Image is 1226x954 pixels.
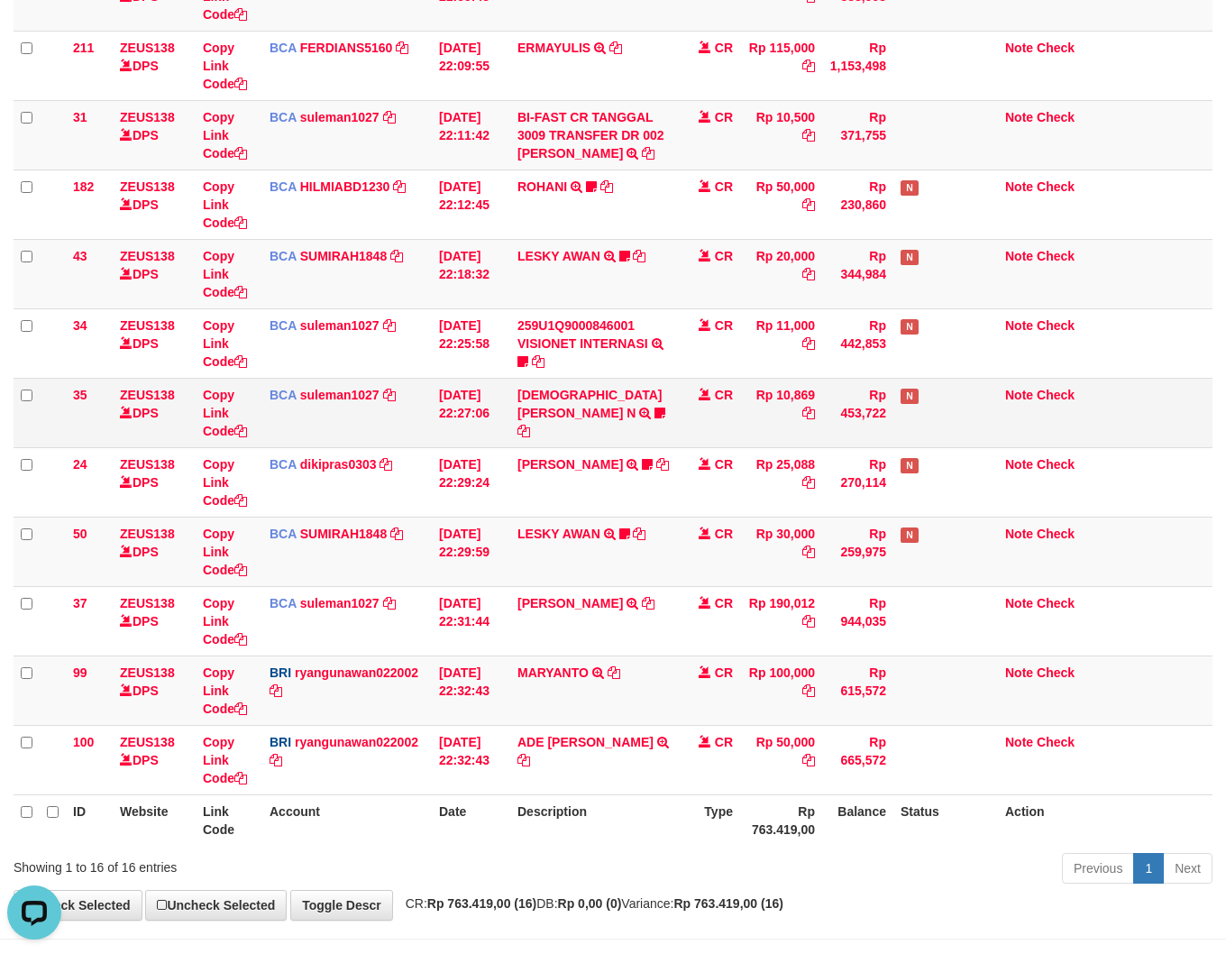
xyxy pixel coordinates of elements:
[1037,249,1075,263] a: Check
[1062,853,1134,884] a: Previous
[740,517,822,586] td: Rp 30,000
[120,596,175,610] a: ZEUS138
[1005,527,1033,541] a: Note
[383,318,396,333] a: Copy suleman1027 to clipboard
[300,388,380,402] a: suleman1027
[270,249,297,263] span: BCA
[300,596,380,610] a: suleman1027
[673,896,782,911] strong: Rp 763.419,00 (16)
[113,100,196,170] td: DPS
[432,100,510,170] td: [DATE] 22:11:42
[380,457,392,472] a: Copy dikipras0303 to clipboard
[270,41,297,55] span: BCA
[1037,527,1075,541] a: Check
[740,170,822,239] td: Rp 50,000
[120,179,175,194] a: ZEUS138
[300,318,380,333] a: suleman1027
[1037,665,1075,680] a: Check
[432,170,510,239] td: [DATE] 22:12:45
[608,665,620,680] a: Copy MARYANTO to clipboard
[1037,457,1075,472] a: Check
[73,249,87,263] span: 43
[73,318,87,333] span: 34
[432,586,510,656] td: [DATE] 22:31:44
[822,794,893,846] th: Balance
[740,586,822,656] td: Rp 190,012
[715,110,733,124] span: CR
[203,388,247,438] a: Copy Link Code
[802,128,815,142] a: Copy Rp 10,500 to clipboard
[270,457,297,472] span: BCA
[73,527,87,541] span: 50
[1037,41,1075,55] a: Check
[998,794,1212,846] th: Action
[517,665,589,680] a: MARYANTO
[1037,179,1075,194] a: Check
[203,665,247,716] a: Copy Link Code
[14,851,498,876] div: Showing 1 to 16 of 16 entries
[120,457,175,472] a: ZEUS138
[1037,110,1075,124] a: Check
[300,249,387,263] a: SUMIRAH1848
[270,735,291,749] span: BRI
[120,388,175,402] a: ZEUS138
[270,318,297,333] span: BCA
[1005,457,1033,472] a: Note
[1163,853,1212,884] a: Next
[656,457,669,472] a: Copy JOHAN ROBERT POLNA to clipboard
[73,457,87,472] span: 24
[203,249,247,299] a: Copy Link Code
[300,179,390,194] a: HILMIABD1230
[300,527,387,541] a: SUMIRAH1848
[740,100,822,170] td: Rp 10,500
[432,794,510,846] th: Date
[822,447,893,517] td: Rp 270,114
[73,179,94,194] span: 182
[432,517,510,586] td: [DATE] 22:29:59
[383,110,396,124] a: Copy suleman1027 to clipboard
[295,665,418,680] a: ryangunawan022002
[802,267,815,281] a: Copy Rp 20,000 to clipboard
[290,890,393,921] a: Toggle Descr
[633,249,645,263] a: Copy LESKY AWAN to clipboard
[73,110,87,124] span: 31
[715,527,733,541] span: CR
[270,753,282,767] a: Copy ryangunawan022002 to clipboard
[113,656,196,725] td: DPS
[120,249,175,263] a: ZEUS138
[432,656,510,725] td: [DATE] 22:32:43
[120,735,175,749] a: ZEUS138
[1005,110,1033,124] a: Note
[740,239,822,308] td: Rp 20,000
[396,41,408,55] a: Copy FERDIANS5160 to clipboard
[517,753,530,767] a: Copy ADE YOSHE FERN to clipboard
[203,596,247,647] a: Copy Link Code
[901,250,919,265] span: Has Note
[532,354,544,369] a: Copy 259U1Q9000846001 VISIONET INTERNASI to clipboard
[383,596,396,610] a: Copy suleman1027 to clipboard
[73,596,87,610] span: 37
[901,527,919,543] span: Has Note
[1005,665,1033,680] a: Note
[300,41,393,55] a: FERDIANS5160
[740,656,822,725] td: Rp 100,000
[1037,596,1075,610] a: Check
[517,249,600,263] a: LESKY AWAN
[517,527,600,541] a: LESKY AWAN
[1005,735,1033,749] a: Note
[822,517,893,586] td: Rp 259,975
[517,41,590,55] a: ERMAYULIS
[203,41,247,91] a: Copy Link Code
[432,31,510,100] td: [DATE] 22:09:55
[1005,388,1033,402] a: Note
[822,725,893,794] td: Rp 665,572
[113,31,196,100] td: DPS
[262,794,432,846] th: Account
[642,596,654,610] a: Copy YAN ADITYA RAFLIAL to clipboard
[113,725,196,794] td: DPS
[802,406,815,420] a: Copy Rp 10,869 to clipboard
[203,179,247,230] a: Copy Link Code
[822,656,893,725] td: Rp 615,572
[270,388,297,402] span: BCA
[270,683,282,698] a: Copy ryangunawan022002 to clipboard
